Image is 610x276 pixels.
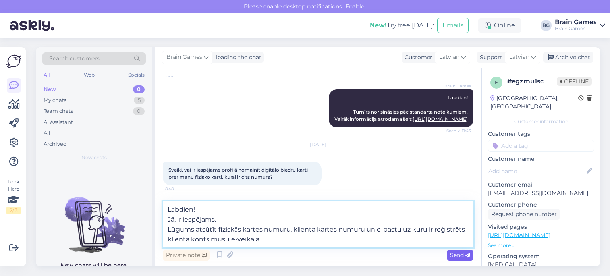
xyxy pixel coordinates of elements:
[213,53,261,62] div: leading the chat
[507,77,557,86] div: # egzmu1sc
[490,94,578,111] div: [GEOGRAPHIC_DATA], [GEOGRAPHIC_DATA]
[6,207,21,214] div: 2 / 3
[488,189,594,197] p: [EMAIL_ADDRESS][DOMAIN_NAME]
[163,201,473,247] textarea: Labdien! Jā, ir iespējams. Lūgums atsūtīt fiziskās kartes numuru, klienta kartes numuru un e-past...
[488,167,585,176] input: Add name
[163,141,473,148] div: [DATE]
[165,186,195,192] span: 8:48
[343,3,367,10] span: Enable
[44,97,66,104] div: My chats
[488,252,594,261] p: Operating system
[133,85,145,93] div: 0
[488,201,594,209] p: Customer phone
[543,52,593,63] div: Archive chat
[488,223,594,231] p: Visited pages
[441,128,471,134] span: Seen ✓ 11:45
[6,54,21,69] img: Askly Logo
[488,140,594,152] input: Add a tag
[488,181,594,189] p: Customer email
[42,70,51,80] div: All
[488,232,550,239] a: [URL][DOMAIN_NAME]
[437,18,469,33] button: Emails
[44,140,67,148] div: Archived
[168,167,309,180] span: Sveiki, vai ir iespējams profilā nomainīt digitālo biedru karti prer manu fizisko karti, kurai ir...
[44,118,73,126] div: AI Assistant
[439,53,459,62] span: Latvian
[402,53,432,62] div: Customer
[488,130,594,138] p: Customer tags
[478,18,521,33] div: Online
[44,107,73,115] div: Team chats
[81,154,107,161] span: New chats
[127,70,146,80] div: Socials
[6,178,21,214] div: Look Here
[555,19,605,32] a: Brain GamesBrain Games
[370,21,434,30] div: Try free [DATE]:
[82,70,96,80] div: Web
[488,118,594,125] div: Customer information
[488,242,594,249] p: See more ...
[370,21,387,29] b: New!
[488,209,560,220] div: Request phone number
[133,107,145,115] div: 0
[44,85,56,93] div: New
[441,83,471,89] span: Brain Games
[36,183,152,254] img: No chats
[541,20,552,31] div: BG
[60,261,128,270] p: New chats will be here.
[134,97,145,104] div: 5
[488,155,594,163] p: Customer name
[166,53,202,62] span: Brain Games
[555,25,596,32] div: Brain Games
[509,53,529,62] span: Latvian
[488,261,594,269] p: [MEDICAL_DATA]
[44,129,50,137] div: All
[450,251,470,259] span: Send
[477,53,502,62] div: Support
[495,79,498,85] span: e
[413,116,468,122] a: [URL][DOMAIN_NAME]
[49,54,100,63] span: Search customers
[163,250,210,261] div: Private note
[557,77,592,86] span: Offline
[555,19,596,25] div: Brain Games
